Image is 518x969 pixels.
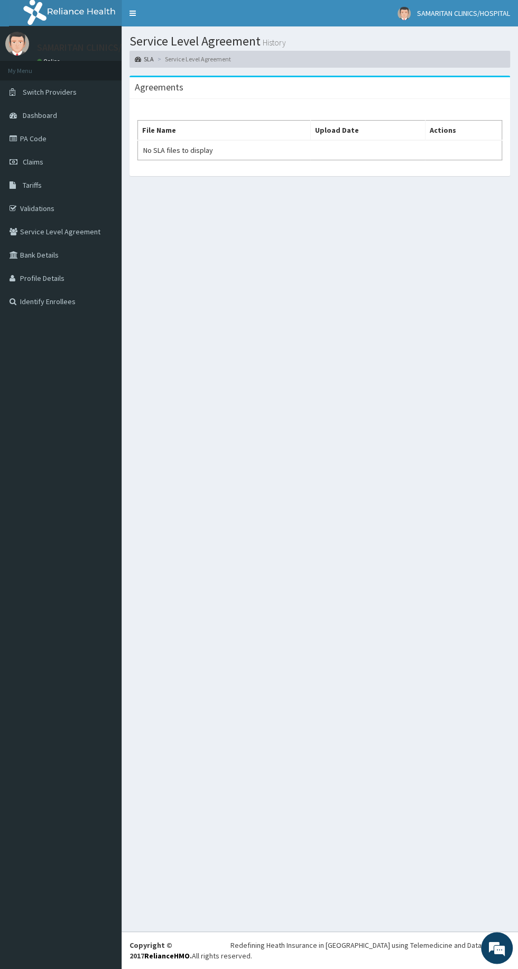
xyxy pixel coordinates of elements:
a: RelianceHMO [144,951,190,961]
footer: All rights reserved. [122,931,518,969]
p: SAMARITAN CLINICS/HOSPITAL [37,43,163,52]
a: SLA [135,54,154,63]
a: Online [37,58,62,65]
th: File Name [138,120,311,140]
th: Upload Date [310,120,425,140]
span: SAMARITAN CLINICS/HOSPITAL [417,8,510,18]
h1: Service Level Agreement [129,34,510,48]
strong: Copyright © 2017 . [129,940,192,961]
h3: Agreements [135,83,183,92]
th: Actions [425,120,502,140]
span: No SLA files to display [143,145,213,155]
small: History [261,39,286,47]
img: User Image [5,32,29,56]
img: User Image [397,7,411,20]
span: Dashboard [23,111,57,120]
div: Redefining Heath Insurance in [GEOGRAPHIC_DATA] using Telemedicine and Data Science! [230,940,510,950]
span: Claims [23,157,43,167]
span: Tariffs [23,180,42,190]
li: Service Level Agreement [155,54,231,63]
span: Switch Providers [23,87,77,97]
